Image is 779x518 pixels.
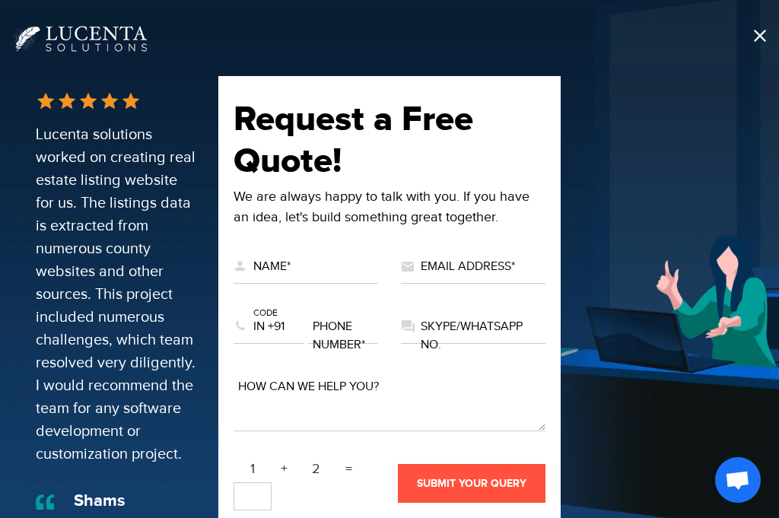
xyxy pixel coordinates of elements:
[338,457,360,481] span: =
[234,99,545,183] h2: Request a Free Quote!
[74,488,155,513] div: Shams
[11,24,147,52] img: Lucenta Solutions
[36,123,196,466] div: Lucenta solutions worked on creating real estate listing website for us. The listings data is ext...
[275,457,294,481] span: +
[417,477,526,490] span: SUBMIT YOUR QUERY
[715,457,761,503] a: Open chat
[398,464,545,503] button: SUBMIT YOUR QUERY
[234,186,545,227] div: We are always happy to talk with you. If you have an idea, let's build something great together.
